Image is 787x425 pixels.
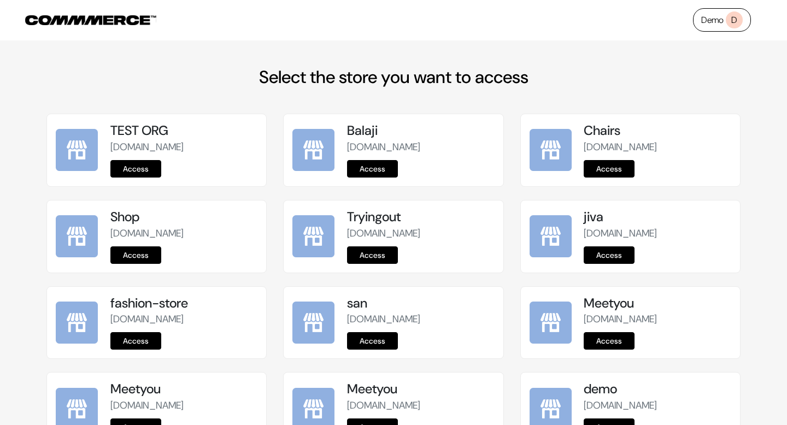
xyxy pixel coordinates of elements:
[292,129,334,171] img: Balaji
[110,332,161,350] a: Access
[584,312,731,327] p: [DOMAIN_NAME]
[584,398,731,413] p: [DOMAIN_NAME]
[530,215,572,257] img: jiva
[530,129,572,171] img: Chairs
[46,67,741,87] h2: Select the store you want to access
[584,332,635,350] a: Access
[56,129,98,171] img: TEST ORG
[110,398,257,413] p: [DOMAIN_NAME]
[584,246,635,264] a: Access
[726,11,743,28] span: D
[347,209,494,225] h5: Tryingout
[584,140,731,155] p: [DOMAIN_NAME]
[110,226,257,241] p: [DOMAIN_NAME]
[347,123,494,139] h5: Balaji
[347,398,494,413] p: [DOMAIN_NAME]
[110,381,257,397] h5: Meetyou
[347,381,494,397] h5: Meetyou
[110,160,161,178] a: Access
[347,246,398,264] a: Access
[347,332,398,350] a: Access
[347,312,494,327] p: [DOMAIN_NAME]
[584,381,731,397] h5: demo
[56,302,98,344] img: fashion-store
[584,226,731,241] p: [DOMAIN_NAME]
[110,296,257,311] h5: fashion-store
[292,302,334,344] img: san
[110,246,161,264] a: Access
[347,140,494,155] p: [DOMAIN_NAME]
[110,312,257,327] p: [DOMAIN_NAME]
[347,296,494,311] h5: san
[347,160,398,178] a: Access
[584,160,635,178] a: Access
[110,140,257,155] p: [DOMAIN_NAME]
[347,226,494,241] p: [DOMAIN_NAME]
[110,123,257,139] h5: TEST ORG
[584,123,731,139] h5: Chairs
[25,15,156,25] img: COMMMERCE
[584,296,731,311] h5: Meetyou
[584,209,731,225] h5: jiva
[110,209,257,225] h5: Shop
[693,8,751,32] a: DemoD
[292,215,334,257] img: Tryingout
[530,302,572,344] img: Meetyou
[56,215,98,257] img: Shop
